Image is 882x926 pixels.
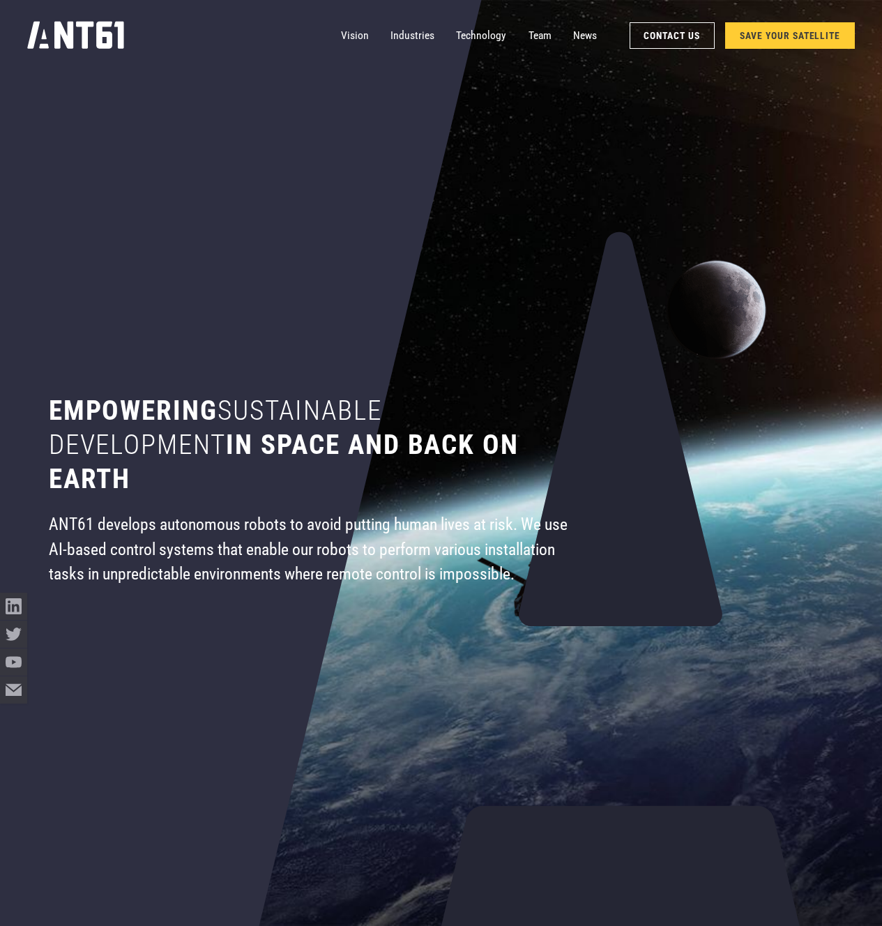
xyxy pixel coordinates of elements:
[725,22,855,49] a: SAVE YOUR SATELLITE
[27,17,124,54] a: home
[630,22,715,49] a: Contact Us
[529,22,552,49] a: Team
[49,513,575,586] div: ANT61 develops autonomous robots to avoid putting human lives at risk. We use AI-based control sy...
[341,22,369,49] a: Vision
[456,22,506,49] a: Technology
[49,394,575,496] h1: Empowering in space and back on earth
[390,22,434,49] a: Industries
[573,22,597,49] a: News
